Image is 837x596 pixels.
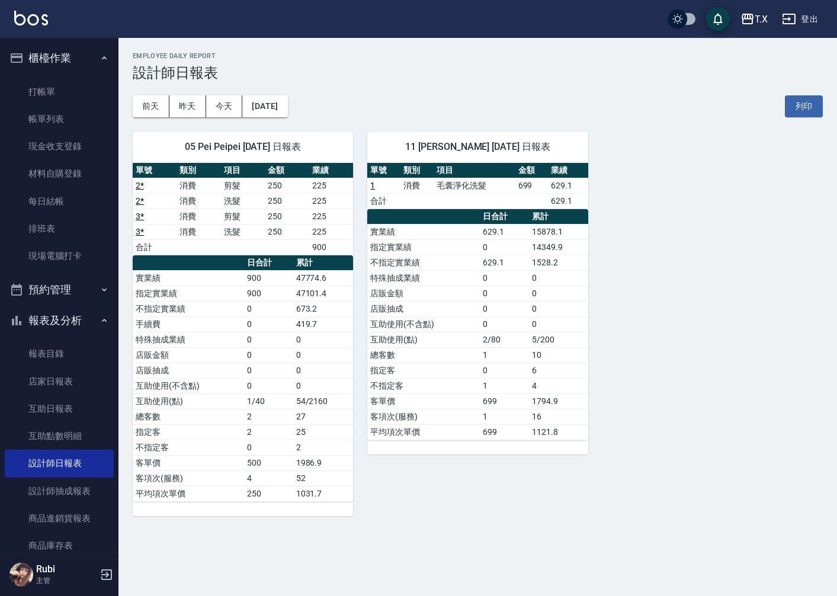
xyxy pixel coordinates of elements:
table: a dense table [367,163,588,209]
a: 現場電腦打卡 [5,242,114,270]
td: 1528.2 [529,255,588,270]
span: 11 [PERSON_NAME] [DATE] 日報表 [381,141,573,153]
table: a dense table [133,163,353,255]
a: 商品庫存表 [5,532,114,559]
td: 225 [309,178,354,193]
th: 累計 [293,255,354,271]
td: 0 [529,316,588,332]
td: 500 [244,455,293,470]
td: 900 [244,286,293,301]
h5: Rubi [36,563,97,575]
td: 1 [480,347,530,363]
h3: 設計師日報表 [133,65,823,81]
td: 629.1 [548,193,588,209]
table: a dense table [133,255,353,502]
td: 0 [244,301,293,316]
th: 業績 [309,163,354,178]
td: 5/200 [529,332,588,347]
td: 629.1 [480,224,530,239]
td: 消費 [177,178,220,193]
td: 4 [244,470,293,486]
td: 1986.9 [293,455,354,470]
td: 1121.8 [529,424,588,440]
button: 列印 [785,95,823,117]
td: 0 [293,347,354,363]
td: 不指定客 [133,440,244,455]
td: 0 [293,332,354,347]
td: 消費 [400,178,434,193]
td: 0 [244,440,293,455]
button: 櫃檯作業 [5,43,114,73]
td: 225 [309,193,354,209]
td: 毛囊淨化洗髮 [434,178,515,193]
p: 主管 [36,575,97,586]
button: 報表及分析 [5,305,114,336]
th: 金額 [515,163,549,178]
td: 2/80 [480,332,530,347]
a: 1 [370,181,375,190]
td: 0 [293,363,354,378]
th: 類別 [177,163,220,178]
div: T.X [755,12,768,27]
a: 互助點數明細 [5,422,114,450]
th: 業績 [548,163,588,178]
td: 0 [529,301,588,316]
td: 不指定實業績 [367,255,479,270]
button: 前天 [133,95,169,117]
td: 47774.6 [293,270,354,286]
td: 總客數 [133,409,244,424]
th: 金額 [265,163,309,178]
a: 設計師日報表 [5,450,114,477]
td: 消費 [177,209,220,224]
td: 699 [480,424,530,440]
td: 客單價 [367,393,479,409]
td: 總客數 [367,347,479,363]
td: 實業績 [133,270,244,286]
td: 互助使用(點) [133,393,244,409]
td: 900 [309,239,354,255]
td: 0 [480,239,530,255]
td: 250 [244,486,293,501]
td: 2 [293,440,354,455]
td: 客單價 [133,455,244,470]
td: 10 [529,347,588,363]
a: 打帳單 [5,78,114,105]
button: T.X [736,7,772,31]
button: 今天 [206,95,243,117]
td: 250 [265,224,309,239]
td: 剪髮 [221,209,265,224]
th: 項目 [221,163,265,178]
td: 不指定客 [367,378,479,393]
th: 日合計 [480,209,530,225]
button: 登出 [777,8,823,30]
td: 剪髮 [221,178,265,193]
th: 單號 [133,163,177,178]
td: 673.2 [293,301,354,316]
td: 店販抽成 [133,363,244,378]
td: 互助使用(不含點) [367,316,479,332]
table: a dense table [367,209,588,440]
td: 15878.1 [529,224,588,239]
img: Logo [14,11,48,25]
td: 手續費 [133,316,244,332]
td: 1794.9 [529,393,588,409]
button: save [706,7,730,31]
h2: Employee Daily Report [133,52,823,60]
td: 6 [529,363,588,378]
td: 629.1 [548,178,588,193]
td: 0 [529,270,588,286]
th: 單號 [367,163,400,178]
td: 0 [293,378,354,393]
td: 54/2160 [293,393,354,409]
td: 699 [515,178,549,193]
a: 商品進銷貨報表 [5,505,114,532]
td: 店販抽成 [367,301,479,316]
td: 特殊抽成業績 [367,270,479,286]
a: 每日結帳 [5,188,114,215]
td: 4 [529,378,588,393]
td: 2 [244,409,293,424]
span: 05 Pei Peipei [DATE] 日報表 [147,141,339,153]
td: 合計 [367,193,400,209]
td: 合計 [133,239,177,255]
td: 0 [480,301,530,316]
